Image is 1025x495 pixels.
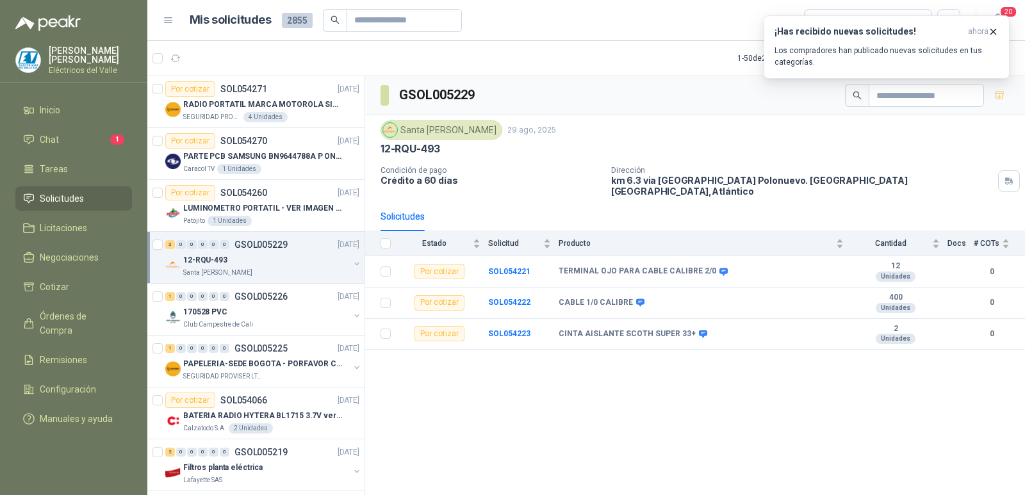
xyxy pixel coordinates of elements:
b: CABLE 1/0 CALIBRE [559,298,633,308]
th: Solicitud [488,231,559,256]
div: 0 [187,240,197,249]
span: 2855 [282,13,313,28]
p: SOL054066 [220,396,267,405]
div: 2 Unidades [229,423,273,434]
div: 0 [209,240,218,249]
div: 1 Unidades [208,216,252,226]
a: Remisiones [15,348,132,372]
p: Club Campestre de Cali [183,320,253,330]
a: Tareas [15,157,132,181]
p: RADIO PORTATIL MARCA MOTOROLA SIN PANTALLA CON GPS, INCLUYE: ANTENA, BATERIA, CLIP Y CARGADOR [183,99,343,111]
a: Inicio [15,98,132,122]
div: Por cotizar [165,393,215,408]
a: 3 0 0 0 0 0 GSOL005229[DATE] Company Logo12-RQU-493Santa [PERSON_NAME] [165,237,362,278]
span: search [853,91,862,100]
a: 1 0 0 0 0 0 GSOL005225[DATE] Company LogoPAPELERIA-SEDE BOGOTA - PORFAVOR CTZ COMPLETOSEGURIDAD P... [165,341,362,382]
div: 0 [209,292,218,301]
b: 0 [974,328,1010,340]
a: Configuración [15,377,132,402]
div: 0 [176,240,186,249]
img: Company Logo [165,206,181,221]
p: 29 ago, 2025 [507,124,556,136]
span: Cantidad [851,239,930,248]
span: Chat [40,133,59,147]
div: Por cotizar [414,264,464,279]
span: Remisiones [40,353,87,367]
p: SEGURIDAD PROVISER LTDA [183,112,241,122]
th: Estado [398,231,488,256]
th: # COTs [974,231,1025,256]
div: 0 [187,448,197,457]
p: GSOL005226 [234,292,288,301]
p: 170528 PVC [183,306,227,318]
a: Por cotizarSOL054271[DATE] Company LogoRADIO PORTATIL MARCA MOTOROLA SIN PANTALLA CON GPS, INCLUY... [147,76,365,128]
span: search [331,15,340,24]
p: Los compradores han publicado nuevas solicitudes en tus categorías. [775,45,999,68]
span: # COTs [974,239,999,248]
p: SOL054270 [220,136,267,145]
p: Calzatodo S.A. [183,423,226,434]
p: Condición de pago [381,166,601,175]
p: BATERIA RADIO HYTERA BL1715 3.7V ver imagen [183,410,343,422]
p: Eléctricos del Valle [49,67,132,74]
div: 0 [198,292,208,301]
img: Company Logo [165,465,181,480]
b: SOL054221 [488,267,530,276]
p: Patojito [183,216,205,226]
div: Unidades [876,272,915,282]
th: Producto [559,231,851,256]
div: 1 [165,344,175,353]
p: Crédito a 60 días [381,175,601,186]
a: 1 0 0 0 0 0 GSOL005226[DATE] Company Logo170528 PVCClub Campestre de Cali [165,289,362,330]
img: Company Logo [16,48,40,72]
div: Santa [PERSON_NAME] [381,120,502,140]
div: Solicitudes [381,209,425,223]
div: 0 [220,240,229,249]
a: Negociaciones [15,245,132,270]
a: Licitaciones [15,216,132,240]
div: 3 [165,240,175,249]
a: Solicitudes [15,186,132,211]
p: Filtros planta eléctrica [183,462,263,474]
span: Estado [398,239,470,248]
p: [DATE] [338,135,359,147]
div: 0 [220,292,229,301]
p: GSOL005225 [234,344,288,353]
a: Por cotizarSOL054260[DATE] Company LogoLUMINOMETRO PORTATIL - VER IMAGEN ADJUNTAPatojito1 Unidades [147,180,365,232]
th: Cantidad [851,231,947,256]
a: Cotizar [15,275,132,299]
p: Dirección [611,166,993,175]
a: SOL054222 [488,298,530,307]
div: 1 - 50 de 2554 [737,48,821,69]
div: 0 [198,448,208,457]
div: 0 [176,292,186,301]
span: Cotizar [40,280,69,294]
div: Por cotizar [414,326,464,341]
b: SOL054223 [488,329,530,338]
p: Santa [PERSON_NAME] [183,268,252,278]
img: Company Logo [165,102,181,117]
span: Órdenes de Compra [40,309,120,337]
b: 0 [974,266,1010,278]
b: 2 [851,324,940,334]
div: 1 Unidades [217,164,261,174]
p: GSOL005219 [234,448,288,457]
span: Tareas [40,162,68,176]
p: [DATE] [338,394,359,407]
p: [DATE] [338,83,359,95]
a: 2 0 0 0 0 0 GSOL005219[DATE] Company LogoFiltros planta eléctricaLafayette SAS [165,444,362,485]
div: 4 Unidades [243,112,288,122]
span: Manuales y ayuda [40,412,113,426]
b: TERMINAL OJO PARA CABLE CALIBRE 2/0 [559,266,716,277]
p: [DATE] [338,187,359,199]
h3: ¡Has recibido nuevas solicitudes! [775,26,963,37]
div: Por cotizar [414,295,464,311]
b: 0 [974,296,1010,309]
div: 0 [220,344,229,353]
span: Inicio [40,103,60,117]
a: Por cotizarSOL054066[DATE] Company LogoBATERIA RADIO HYTERA BL1715 3.7V ver imagenCalzatodo S.A.2... [147,387,365,439]
div: 0 [176,448,186,457]
p: [PERSON_NAME] [PERSON_NAME] [49,46,132,64]
div: Por cotizar [165,133,215,149]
